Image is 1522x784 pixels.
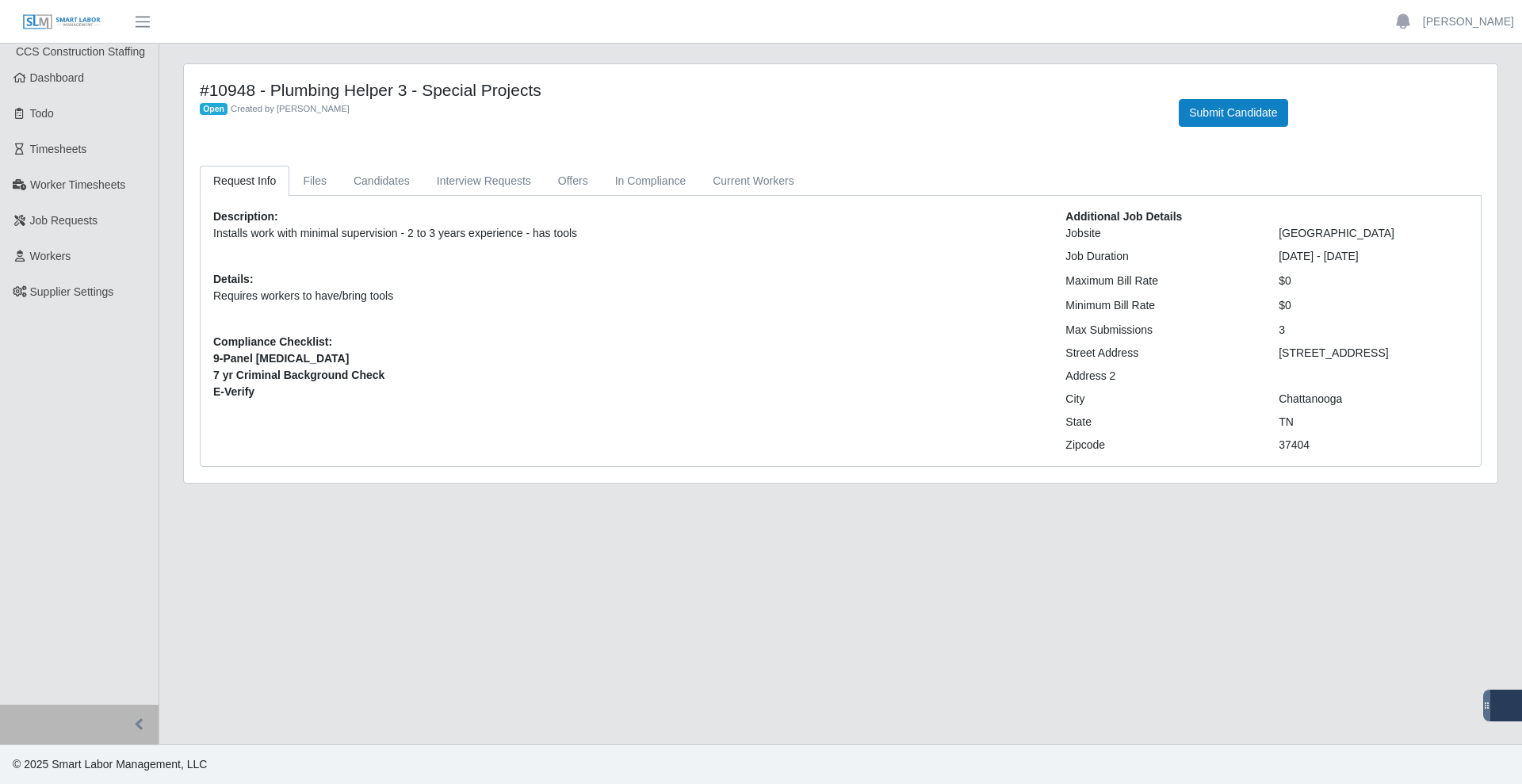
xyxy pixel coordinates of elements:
span: Created by [PERSON_NAME] [231,104,350,113]
a: Files [289,166,340,197]
span: 7 yr Criminal Background Check [213,367,1042,384]
button: Submit Candidate [1179,99,1287,127]
div: [GEOGRAPHIC_DATA] [1267,225,1480,242]
img: SLM Logo [22,13,101,31]
div: [STREET_ADDRESS] [1267,345,1480,361]
p: Requires workers to have/bring tools [213,288,1042,304]
div: Minimum Bill Rate [1054,297,1267,314]
span: E-Verify [213,384,1042,400]
div: Address 2 [1054,368,1267,384]
span: 9-Panel [MEDICAL_DATA] [213,350,1042,367]
div: $0 [1267,273,1480,289]
a: Current Workers [699,166,807,197]
span: CCS Construction Staffing [16,45,145,58]
span: Dashboard [30,71,85,84]
div: Job Duration [1054,248,1267,265]
h4: #10948 - Plumbing Helper 3 - Special Projects [200,80,1155,100]
a: Request Info [200,166,289,197]
div: $0 [1267,297,1480,314]
div: State [1054,414,1267,430]
div: Zipcode [1054,437,1267,453]
a: Offers [545,166,602,197]
span: Todo [30,107,54,120]
div: 37404 [1267,437,1480,453]
div: [DATE] - [DATE] [1267,248,1480,265]
div: Street Address [1054,345,1267,361]
span: Timesheets [30,143,87,155]
span: Job Requests [30,214,98,227]
div: Chattanooga [1267,391,1480,407]
p: Installs work with minimal supervision - 2 to 3 years experience - has tools [213,225,1042,242]
a: In Compliance [602,166,700,197]
div: City [1054,391,1267,407]
div: Maximum Bill Rate [1054,273,1267,289]
b: Additional Job Details [1065,210,1182,223]
span: Worker Timesheets [30,178,125,191]
b: Details: [213,273,254,285]
span: © 2025 Smart Labor Management, LLC [13,758,207,771]
div: Jobsite [1054,225,1267,242]
a: Candidates [340,166,423,197]
b: Compliance Checklist: [213,335,332,348]
div: TN [1267,414,1480,430]
span: Open [200,103,228,116]
span: Workers [30,250,71,262]
a: Interview Requests [423,166,545,197]
span: Supplier Settings [30,285,114,298]
b: Description: [213,210,278,223]
div: 3 [1267,322,1480,338]
a: [PERSON_NAME] [1423,13,1514,30]
div: Max Submissions [1054,322,1267,338]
